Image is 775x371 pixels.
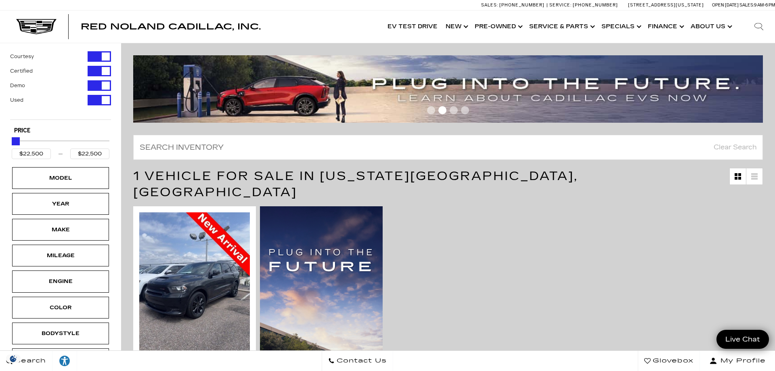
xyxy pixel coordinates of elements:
[14,127,107,134] h5: Price
[651,355,693,367] span: Glovebox
[4,354,23,363] img: Opt-Out Icon
[16,19,57,34] img: Cadillac Dark Logo with Cadillac White Text
[40,174,81,182] div: Model
[461,106,469,114] span: Go to slide 4
[471,10,525,43] a: Pre-Owned
[754,2,775,8] span: 9 AM-6 PM
[10,82,25,90] label: Demo
[335,355,387,367] span: Contact Us
[687,10,735,43] a: About Us
[438,106,446,114] span: Go to slide 2
[40,303,81,312] div: Color
[322,351,393,371] a: Contact Us
[40,251,81,260] div: Mileage
[4,354,23,363] section: Click to Open Cookie Consent Modal
[133,135,763,160] input: Search Inventory
[81,22,261,31] span: Red Noland Cadillac, Inc.
[721,335,764,344] span: Live Chat
[442,10,471,43] a: New
[549,2,572,8] span: Service:
[716,330,769,349] a: Live Chat
[10,96,23,104] label: Used
[52,351,77,371] a: Explore your accessibility options
[712,2,739,8] span: Open [DATE]
[427,106,435,114] span: Go to slide 1
[40,199,81,208] div: Year
[12,323,109,344] div: BodystyleBodystyle
[700,351,775,371] button: Open user profile menu
[12,193,109,215] div: YearYear
[12,167,109,189] div: ModelModel
[739,2,754,8] span: Sales:
[40,225,81,234] div: Make
[81,23,261,31] a: Red Noland Cadillac, Inc.
[628,2,704,8] a: [STREET_ADDRESS][US_STATE]
[450,106,458,114] span: Go to slide 3
[525,10,597,43] a: Service & Parts
[644,10,687,43] a: Finance
[12,270,109,292] div: EngineEngine
[52,355,77,367] div: Explore your accessibility options
[547,3,620,7] a: Service: [PHONE_NUMBER]
[10,67,33,75] label: Certified
[70,149,109,159] input: Maximum
[383,10,442,43] a: EV Test Drive
[139,212,250,360] img: 2018 Dodge Durango R/T
[12,219,109,241] div: MakeMake
[12,134,109,159] div: Price
[13,355,46,367] span: Search
[12,348,109,370] div: TrimTrim
[12,245,109,266] div: MileageMileage
[481,3,547,7] a: Sales: [PHONE_NUMBER]
[597,10,644,43] a: Specials
[10,52,34,61] label: Courtesy
[40,277,81,286] div: Engine
[133,55,763,123] img: ev-blog-post-banners4
[12,297,109,319] div: ColorColor
[40,329,81,338] div: Bodystyle
[12,149,51,159] input: Minimum
[638,351,700,371] a: Glovebox
[133,169,578,199] span: 1 Vehicle for Sale in [US_STATE][GEOGRAPHIC_DATA], [GEOGRAPHIC_DATA]
[481,2,498,8] span: Sales:
[10,51,111,119] div: Filter by Vehicle Type
[573,2,618,8] span: [PHONE_NUMBER]
[12,137,20,145] div: Maximum Price
[717,355,766,367] span: My Profile
[499,2,545,8] span: [PHONE_NUMBER]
